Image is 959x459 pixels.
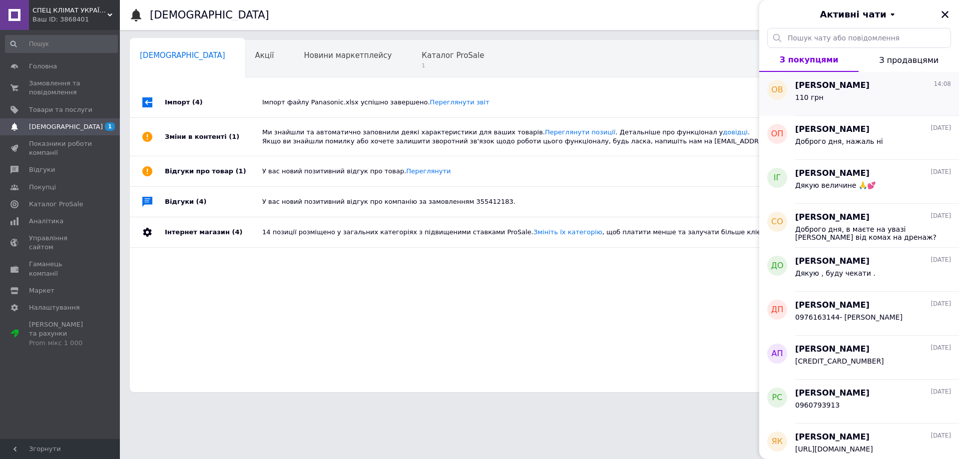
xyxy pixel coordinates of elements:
span: [DATE] [931,432,951,440]
h1: [DEMOGRAPHIC_DATA] [150,9,269,21]
span: Доброго дня, в маєте на увазі [PERSON_NAME] від комах на дренаж? [795,225,937,241]
div: Prom мікс 1 000 [29,339,92,348]
span: Покупці [29,183,56,192]
span: [DEMOGRAPHIC_DATA] [140,51,225,60]
button: ІГ[PERSON_NAME][DATE]Дякую величине 🙏💕 [759,160,959,204]
div: Відгуки про товар [165,156,262,186]
span: [DEMOGRAPHIC_DATA] [29,122,103,131]
span: (1) [236,167,246,175]
span: 110 грн [795,93,824,101]
a: Переглянути звіт [430,98,489,106]
input: Пошук [5,35,118,53]
span: 1 [422,62,484,69]
span: [DATE] [931,388,951,396]
button: ОВ[PERSON_NAME]14:08110 грн [759,72,959,116]
div: Ми знайшли та автоматично заповнили деякі характеристики для ваших товарів. . Детальніше про функ... [262,128,839,146]
span: [PERSON_NAME] [795,388,870,399]
span: ДП [771,304,784,316]
div: Зміни в контенті [165,118,262,156]
span: [PERSON_NAME] [795,80,870,91]
button: АП[PERSON_NAME][DATE][CREDIT_CARD_NUMBER] [759,336,959,380]
div: У вас новий позитивний відгук про компанію за замовленням 355412183. [262,197,839,206]
button: Закрити [939,8,951,20]
span: [PERSON_NAME] [795,344,870,355]
div: Імпорт [165,87,262,117]
div: Імпорт файлу Panasonic.xlsx успішно завершено. [262,98,839,107]
span: [DATE] [931,212,951,220]
span: Дякую , буду чекати . [795,269,876,277]
button: Активні чати [787,8,931,21]
span: [DATE] [931,256,951,264]
span: Каталог ProSale [422,51,484,60]
a: Змініть їх категорію [533,228,602,236]
span: Замовлення та повідомлення [29,79,92,97]
span: Товари та послуги [29,105,92,114]
span: Головна [29,62,57,71]
input: Пошук чату або повідомлення [767,28,951,48]
span: ЯК [772,436,783,448]
span: СПЕЦ КЛІМАТ УКРАЇНА [32,6,107,15]
span: [DATE] [931,344,951,352]
span: Відгуки [29,165,55,174]
span: З покупцями [780,55,839,64]
span: 0976163144- [PERSON_NAME] [795,313,903,321]
span: ОП [771,128,784,140]
span: Гаманець компанії [29,260,92,278]
span: Налаштування [29,303,80,312]
span: [CREDIT_CARD_NUMBER] [795,357,884,365]
span: Каталог ProSale [29,200,83,209]
button: З продавцями [859,48,959,72]
span: (4) [196,198,207,205]
span: [PERSON_NAME] [795,300,870,311]
div: Інтернет магазин [165,217,262,247]
span: ОВ [771,84,783,96]
span: [DATE] [931,300,951,308]
span: Маркет [29,286,54,295]
span: [URL][DOMAIN_NAME] [795,445,873,453]
span: [PERSON_NAME] [795,124,870,135]
span: Акції [255,51,274,60]
span: Аналітика [29,217,63,226]
span: Управління сайтом [29,234,92,252]
span: З продавцями [879,55,939,65]
span: [DATE] [931,168,951,176]
a: Переглянути [406,167,451,175]
span: (1) [229,133,239,140]
a: довідці [723,128,748,136]
span: (4) [192,98,203,106]
span: ДО [771,260,783,272]
span: [PERSON_NAME] [795,212,870,223]
span: ІГ [774,172,781,184]
a: Переглянути позиції [545,128,615,136]
span: [DATE] [931,124,951,132]
span: Показники роботи компанії [29,139,92,157]
span: Дякую величине 🙏💕 [795,181,876,189]
div: У вас новий позитивний відгук про товар. [262,167,839,176]
span: (4) [232,228,242,236]
span: [PERSON_NAME] [795,432,870,443]
span: 0960793913 [795,401,840,409]
span: Доброго дня, нажаль ні [795,137,883,145]
span: [PERSON_NAME] та рахунки [29,320,92,348]
button: СО[PERSON_NAME][DATE]Доброго дня, в маєте на увазі [PERSON_NAME] від комах на дренаж? [759,204,959,248]
span: Активні чати [820,8,886,21]
span: [PERSON_NAME] [795,256,870,267]
span: [PERSON_NAME] [795,168,870,179]
span: 14:08 [934,80,951,88]
span: АП [772,348,783,360]
span: 1 [105,122,115,131]
button: ОП[PERSON_NAME][DATE]Доброго дня, нажаль ні [759,116,959,160]
div: Відгуки [165,187,262,217]
div: Ваш ID: 3868401 [32,15,120,24]
button: ДО[PERSON_NAME][DATE]Дякую , буду чекати . [759,248,959,292]
span: Новини маркетплейсу [304,51,392,60]
button: З покупцями [759,48,859,72]
div: 14 позиції розміщено у загальних категоріях з підвищеними ставками ProSale. , щоб платити менше т... [262,228,839,237]
span: СО [771,216,783,228]
button: ДП[PERSON_NAME][DATE]0976163144- [PERSON_NAME] [759,292,959,336]
button: РС[PERSON_NAME][DATE]0960793913 [759,380,959,424]
span: РС [772,392,783,404]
